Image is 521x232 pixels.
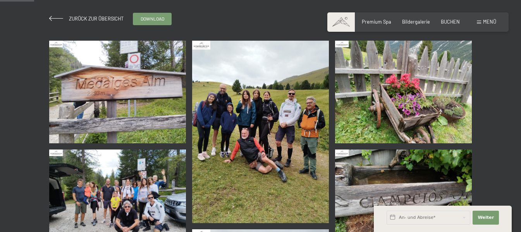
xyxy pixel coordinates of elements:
span: Schnellanfrage [374,201,401,206]
span: Menü [483,19,496,25]
button: Weiter [473,211,499,225]
a: BUCHEN [441,19,460,25]
a: 22-08-2025 [334,38,473,146]
span: Weiter [478,215,494,221]
a: 22-08-2025 [191,38,330,226]
img: 22-08-2025 [335,41,472,143]
span: download [141,15,164,22]
img: 22-08-2025 [192,41,329,223]
img: 22-08-2025 [49,41,186,143]
span: Zurück zur Übersicht [64,15,124,22]
a: download [133,13,171,25]
a: 22-08-2025 [48,38,187,146]
a: Zurück zur Übersicht [49,15,124,22]
a: Premium Spa [362,19,391,25]
a: Bildergalerie [402,19,430,25]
